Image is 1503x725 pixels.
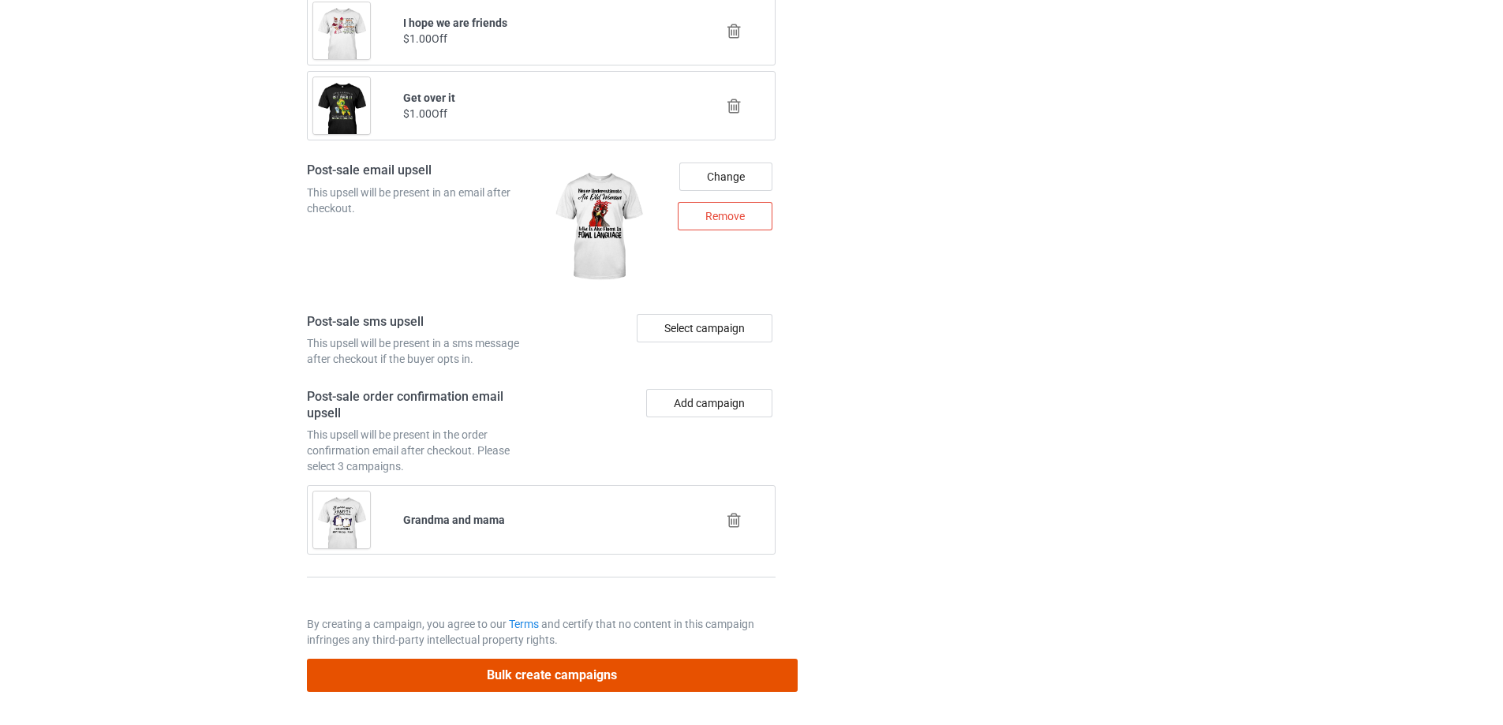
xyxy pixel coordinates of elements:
div: Change [679,163,772,191]
div: Remove [678,202,772,230]
h4: Post-sale sms upsell [307,314,536,331]
div: $1.00 Off [403,106,680,121]
div: This upsell will be present in a sms message after checkout if the buyer opts in. [307,335,536,367]
button: Add campaign [646,389,772,417]
div: Select campaign [637,314,772,342]
p: By creating a campaign, you agree to our and certify that no content in this campaign infringes a... [307,616,776,648]
a: Terms [509,618,539,630]
div: $1.00 Off [403,31,680,47]
b: I hope we are friends [403,17,507,29]
div: This upsell will be present in the order confirmation email after checkout. Please select 3 campa... [307,427,536,474]
img: regular.jpg [547,163,650,292]
b: Get over it [403,92,455,104]
b: Grandma and mama [403,514,505,526]
div: This upsell will be present in an email after checkout. [307,185,536,216]
h4: Post-sale email upsell [307,163,536,179]
button: Bulk create campaigns [307,659,798,691]
h4: Post-sale order confirmation email upsell [307,389,536,421]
